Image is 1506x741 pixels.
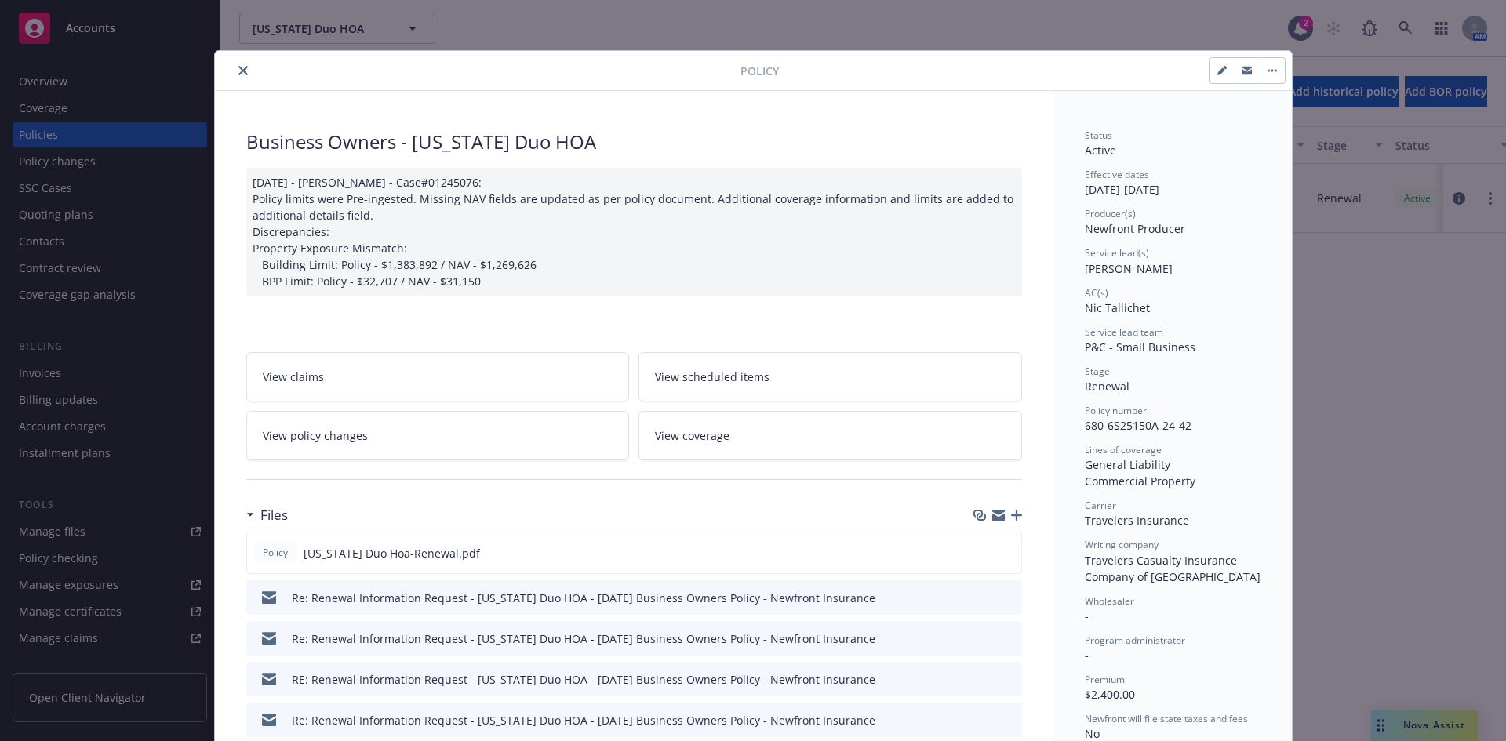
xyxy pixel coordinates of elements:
div: Re: Renewal Information Request - [US_STATE] Duo HOA - [DATE] Business Owners Policy - Newfront I... [292,630,875,647]
a: View policy changes [246,411,630,460]
a: View claims [246,352,630,401]
div: [DATE] - [PERSON_NAME] - Case#01245076: Policy limits were Pre-ingested. Missing NAV fields are u... [246,168,1022,296]
button: download file [977,630,989,647]
div: RE: Renewal Information Request - [US_STATE] Duo HOA - [DATE] Business Owners Policy - Newfront I... [292,671,875,688]
span: View claims [263,369,324,385]
span: Writing company [1085,538,1159,551]
span: Effective dates [1085,168,1149,181]
button: close [234,61,253,80]
span: $2,400.00 [1085,687,1135,702]
button: preview file [1002,630,1016,647]
span: - [1085,648,1089,663]
span: Stage [1085,365,1110,378]
span: No [1085,726,1100,741]
span: Policy number [1085,404,1147,417]
div: General Liability [1085,456,1260,473]
span: View scheduled items [655,369,769,385]
button: download file [977,712,989,728]
button: download file [977,590,989,606]
a: View coverage [638,411,1022,460]
span: View coverage [655,427,729,444]
span: Newfront Producer [1085,221,1185,236]
span: Newfront will file state taxes and fees [1085,712,1248,725]
a: View scheduled items [638,352,1022,401]
button: preview file [1001,545,1015,561]
span: Policy [260,546,291,560]
button: preview file [1002,590,1016,606]
div: Re: Renewal Information Request - [US_STATE] Duo HOA - [DATE] Business Owners Policy - Newfront I... [292,590,875,606]
span: 680-6S25150A-24-42 [1085,418,1191,433]
button: preview file [1002,671,1016,688]
span: Program administrator [1085,634,1185,647]
span: P&C - Small Business [1085,340,1195,354]
h3: Files [260,505,288,525]
span: Status [1085,129,1112,142]
span: Producer(s) [1085,207,1136,220]
span: Service lead(s) [1085,246,1149,260]
span: AC(s) [1085,286,1108,300]
div: Re: Renewal Information Request - [US_STATE] Duo HOA - [DATE] Business Owners Policy - Newfront I... [292,712,875,728]
button: download file [977,671,989,688]
span: Wholesaler [1085,594,1134,608]
span: Premium [1085,673,1125,686]
span: [PERSON_NAME] [1085,261,1173,276]
button: download file [976,545,988,561]
span: Policy [740,63,779,79]
span: View policy changes [263,427,368,444]
div: Commercial Property [1085,473,1260,489]
span: [US_STATE] Duo Hoa-Renewal.pdf [304,545,480,561]
div: [DATE] - [DATE] [1085,168,1260,198]
span: Travelers Insurance [1085,513,1189,528]
span: Travelers Casualty Insurance Company of [GEOGRAPHIC_DATA] [1085,553,1260,584]
div: Business Owners - [US_STATE] Duo HOA [246,129,1022,155]
span: Lines of coverage [1085,443,1162,456]
span: Renewal [1085,379,1129,394]
span: Nic Tallichet [1085,300,1150,315]
span: Active [1085,143,1116,158]
div: Files [246,505,288,525]
span: - [1085,608,1089,623]
span: Service lead team [1085,325,1163,339]
button: preview file [1002,712,1016,728]
span: Carrier [1085,499,1116,512]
